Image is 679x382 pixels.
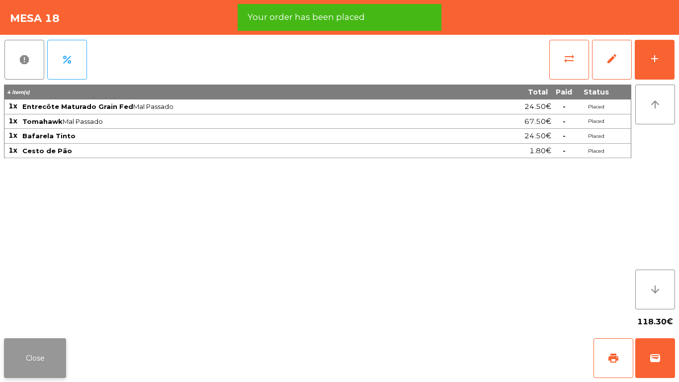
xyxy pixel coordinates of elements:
button: sync_alt [549,40,589,80]
span: Cesto de Pão [22,147,72,155]
button: report [4,40,44,80]
span: edit [606,53,618,65]
button: percent [47,40,87,80]
th: Total [470,85,552,99]
span: Tomahawk [22,117,63,125]
h4: Mesa 18 [10,11,60,26]
button: edit [592,40,632,80]
span: 1.80€ [529,144,551,158]
th: Paid [552,85,576,99]
i: arrow_downward [649,284,661,295]
button: arrow_downward [635,270,675,309]
button: add [635,40,675,80]
span: 1x [8,101,17,110]
div: add [649,53,661,65]
span: 1x [8,131,17,140]
button: arrow_upward [635,85,675,124]
span: report [18,54,30,66]
span: 1x [8,146,17,155]
span: percent [61,54,73,66]
span: Mal Passado [22,117,469,125]
span: wallet [649,352,661,364]
span: 67.50€ [524,115,551,128]
span: sync_alt [563,53,575,65]
span: 24.50€ [524,100,551,113]
th: Status [576,85,616,99]
td: Placed [576,129,616,144]
i: arrow_upward [649,98,661,110]
td: Placed [576,114,616,129]
span: Bafarela Tinto [22,132,76,140]
span: Mal Passado [22,102,469,110]
span: Entrecôte Maturado Grain Fed [22,102,133,110]
span: print [607,352,619,364]
span: Your order has been placed [248,11,365,23]
button: print [594,338,633,378]
span: - [563,146,566,155]
span: - [563,102,566,111]
span: 24.50€ [524,129,551,143]
td: Placed [576,99,616,114]
span: 4 item(s) [7,89,30,95]
span: - [563,117,566,126]
span: 118.30€ [637,314,673,329]
span: 1x [8,116,17,125]
button: wallet [635,338,675,378]
td: Placed [576,144,616,159]
span: - [563,131,566,140]
button: Close [4,338,66,378]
